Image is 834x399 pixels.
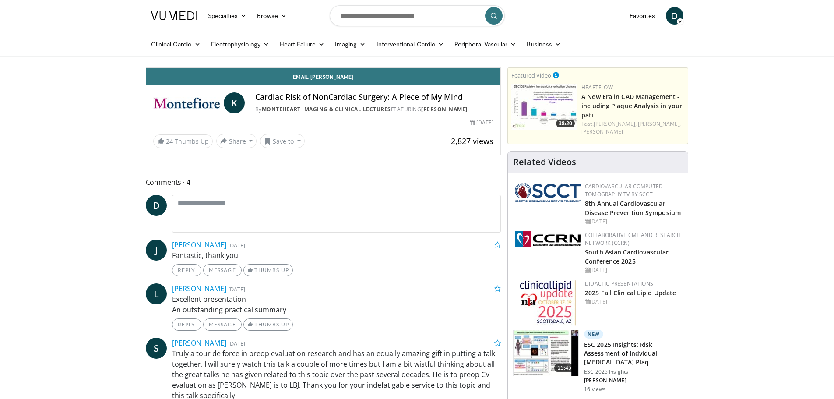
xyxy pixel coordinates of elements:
[371,35,450,53] a: Interventional Cardio
[520,280,576,326] img: d65bce67-f81a-47c5-b47d-7b8806b59ca8.jpg.150x105_q85_autocrop_double_scale_upscale_version-0.2.jpg
[521,35,566,53] a: Business
[581,92,682,119] a: A New Era in CAD Management - including Plaque Analysis in your pati…
[624,7,661,25] a: Favorites
[451,136,493,146] span: 2,827 views
[172,338,226,348] a: [PERSON_NAME]
[585,218,681,226] div: [DATE]
[554,364,575,372] span: 25:45
[146,338,167,359] a: S
[511,71,551,79] small: Featured Video
[216,134,257,148] button: Share
[515,183,581,202] img: 51a70120-4f25-49cc-93a4-67582377e75f.png.150x105_q85_autocrop_double_scale_upscale_version-0.2.png
[153,134,213,148] a: 24 Thumbs Up
[146,283,167,304] a: L
[585,266,681,274] div: [DATE]
[274,35,330,53] a: Heart Failure
[584,386,605,393] p: 16 views
[638,120,681,127] a: [PERSON_NAME],
[166,137,173,145] span: 24
[584,368,683,375] p: ESC 2025 Insights
[228,285,245,293] small: [DATE]
[513,330,683,393] a: 25:45 New ESC 2025 Insights: Risk Assessment of Indvidual [MEDICAL_DATA] Plaq… ESC 2025 Insights ...
[203,7,252,25] a: Specialties
[514,330,578,376] img: 06e11b97-649f-400c-ac45-dc128ad7bcb1.150x105_q85_crop-smart_upscale.jpg
[243,318,293,331] a: Thumbs Up
[585,248,669,265] a: South Asian Cardiovascular Conference 2025
[511,84,577,130] a: 38:20
[585,298,681,306] div: [DATE]
[594,120,637,127] a: [PERSON_NAME],
[252,7,292,25] a: Browse
[228,339,245,347] small: [DATE]
[513,157,576,167] h4: Related Videos
[260,134,305,148] button: Save to
[203,318,242,331] a: Message
[146,68,501,85] a: Email [PERSON_NAME]
[515,231,581,247] img: a04ee3ba-8487-4636-b0fb-5e8d268f3737.png.150x105_q85_autocrop_double_scale_upscale_version-0.2.png
[584,330,603,339] p: New
[581,128,623,135] a: [PERSON_NAME]
[581,120,684,136] div: Feat.
[584,377,683,384] p: [PERSON_NAME]
[556,120,575,127] span: 38:20
[203,264,242,276] a: Message
[421,106,468,113] a: [PERSON_NAME]
[330,5,505,26] input: Search topics, interventions
[224,92,245,113] a: K
[262,106,391,113] a: MonteHeart Imaging & Clinical Lectures
[581,84,613,91] a: Heartflow
[146,177,501,188] span: Comments 4
[511,84,577,130] img: 738d0e2d-290f-4d89-8861-908fb8b721dc.150x105_q85_crop-smart_upscale.jpg
[584,340,683,367] h3: ESC 2025 Insights: Risk Assessment of Indvidual [MEDICAL_DATA] Plaq…
[666,7,683,25] a: D
[146,35,206,53] a: Clinical Cardio
[470,119,493,127] div: [DATE]
[228,241,245,249] small: [DATE]
[172,250,501,261] p: Fantastic, thank you
[172,294,501,315] p: Excellent presentation An outstanding practical summary
[172,264,201,276] a: Reply
[243,264,293,276] a: Thumbs Up
[585,183,663,198] a: Cardiovascular Computed Tomography TV by SCCT
[172,240,226,250] a: [PERSON_NAME]
[585,280,681,288] div: Didactic Presentations
[146,240,167,261] a: J
[449,35,521,53] a: Peripheral Vascular
[206,35,274,53] a: Electrophysiology
[255,92,493,102] h4: Cardiac Risk of NonCardiac Surgery: A Piece of My Mind
[172,284,226,293] a: [PERSON_NAME]
[255,106,493,113] div: By FEATURING
[585,231,681,247] a: Collaborative CME and Research Network (CCRN)
[585,199,681,217] a: 8th Annual Cardiovascular Disease Prevention Symposium
[146,195,167,216] a: D
[153,92,220,113] img: MonteHeart Imaging & Clinical Lectures
[172,318,201,331] a: Reply
[151,11,197,20] img: VuMedi Logo
[585,289,676,297] a: 2025 Fall Clinical Lipid Update
[330,35,371,53] a: Imaging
